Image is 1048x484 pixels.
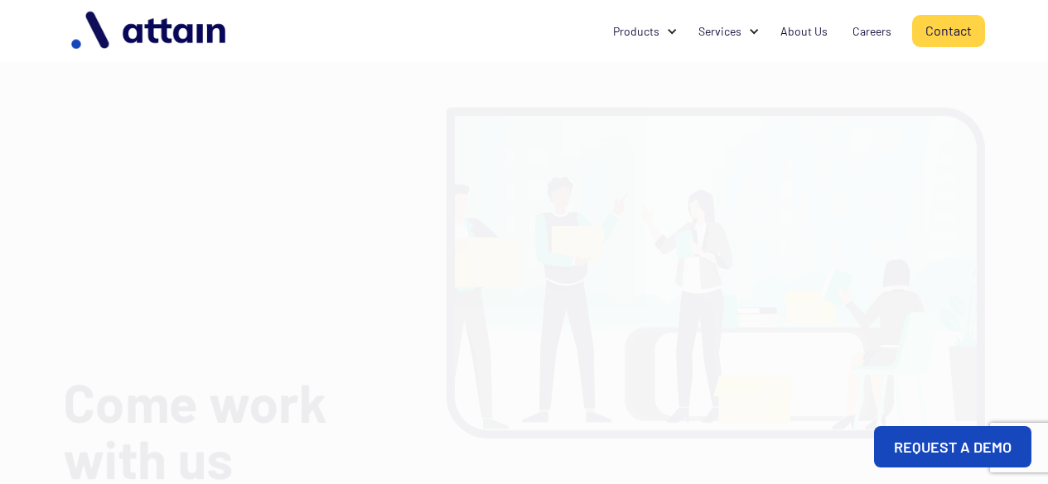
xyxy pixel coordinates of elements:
[768,16,840,47] a: About Us
[852,23,891,40] div: Careers
[698,23,741,40] div: Services
[874,426,1031,467] a: REQUEST A DEMO
[686,16,768,47] div: Services
[912,15,985,47] a: Contact
[840,16,904,47] a: Careers
[63,5,237,57] img: logo
[601,16,686,47] div: Products
[780,23,828,40] div: About Us
[613,23,659,40] div: Products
